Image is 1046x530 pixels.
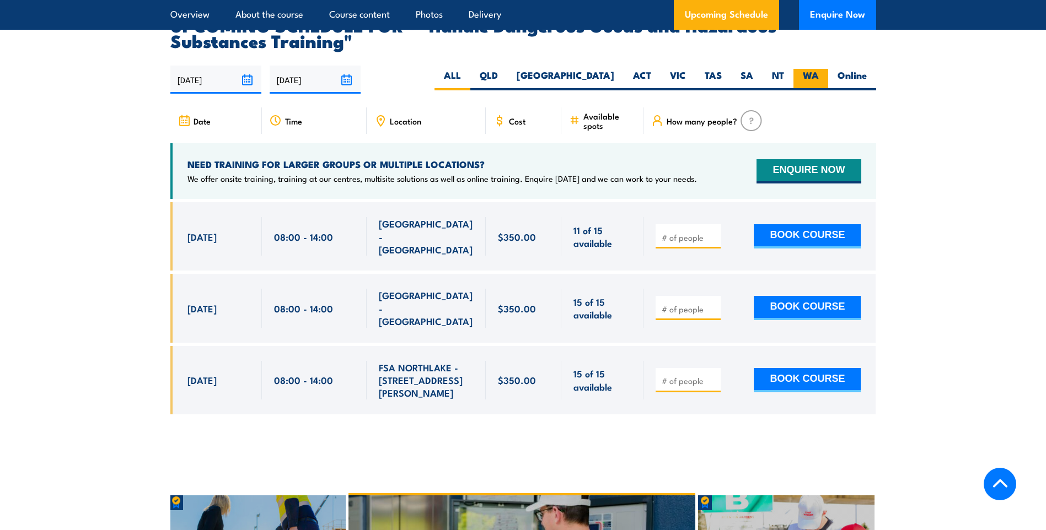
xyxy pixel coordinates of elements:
[274,374,333,386] span: 08:00 - 14:00
[498,302,536,315] span: $350.00
[187,173,697,184] p: We offer onsite training, training at our centres, multisite solutions as well as online training...
[583,111,636,130] span: Available spots
[390,116,421,126] span: Location
[763,69,793,90] label: NT
[274,302,333,315] span: 08:00 - 14:00
[662,304,717,315] input: # of people
[435,69,470,90] label: ALL
[754,368,861,392] button: BOOK COURSE
[170,66,261,94] input: From date
[379,217,474,256] span: [GEOGRAPHIC_DATA] - [GEOGRAPHIC_DATA]
[754,296,861,320] button: BOOK COURSE
[187,230,217,243] span: [DATE]
[379,361,474,399] span: FSA NORTHLAKE - [STREET_ADDRESS][PERSON_NAME]
[667,116,737,126] span: How many people?
[662,232,717,243] input: # of people
[187,374,217,386] span: [DATE]
[274,230,333,243] span: 08:00 - 14:00
[624,69,661,90] label: ACT
[573,295,631,321] span: 15 of 15 available
[757,159,861,183] button: ENQUIRE NOW
[498,374,536,386] span: $350.00
[509,116,525,126] span: Cost
[194,116,211,126] span: Date
[661,69,695,90] label: VIC
[793,69,828,90] label: WA
[379,289,474,327] span: [GEOGRAPHIC_DATA] - [GEOGRAPHIC_DATA]
[754,224,861,248] button: BOOK COURSE
[285,116,302,126] span: Time
[573,224,631,250] span: 11 of 15 available
[573,367,631,393] span: 15 of 15 available
[170,17,876,48] h2: UPCOMING SCHEDULE FOR - "Handle Dangerous Goods and Hazardous Substances Training"
[187,302,217,315] span: [DATE]
[695,69,731,90] label: TAS
[470,69,507,90] label: QLD
[270,66,361,94] input: To date
[498,230,536,243] span: $350.00
[187,158,697,170] h4: NEED TRAINING FOR LARGER GROUPS OR MULTIPLE LOCATIONS?
[507,69,624,90] label: [GEOGRAPHIC_DATA]
[828,69,876,90] label: Online
[731,69,763,90] label: SA
[662,375,717,386] input: # of people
